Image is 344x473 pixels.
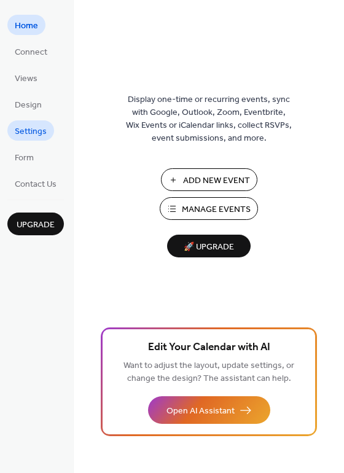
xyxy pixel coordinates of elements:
span: Views [15,72,37,85]
a: Connect [7,41,55,61]
a: Home [7,15,45,35]
span: Home [15,20,38,33]
a: Design [7,94,49,114]
span: Contact Us [15,178,57,191]
button: Open AI Assistant [148,396,270,424]
span: Open AI Assistant [166,405,235,418]
span: Add New Event [183,174,250,187]
span: Edit Your Calendar with AI [148,339,270,356]
span: Form [15,152,34,165]
a: Settings [7,120,54,141]
button: Upgrade [7,213,64,235]
span: Design [15,99,42,112]
span: Connect [15,46,47,59]
span: Display one-time or recurring events, sync with Google, Outlook, Zoom, Eventbrite, Wix Events or ... [126,93,292,145]
span: 🚀 Upgrade [174,239,243,256]
a: Contact Us [7,173,64,193]
span: Manage Events [182,203,251,216]
button: 🚀 Upgrade [167,235,251,257]
a: Views [7,68,45,88]
span: Want to adjust the layout, update settings, or change the design? The assistant can help. [123,358,294,387]
span: Settings [15,125,47,138]
button: Add New Event [161,168,257,191]
button: Manage Events [160,197,258,220]
a: Form [7,147,41,167]
span: Upgrade [17,219,55,232]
